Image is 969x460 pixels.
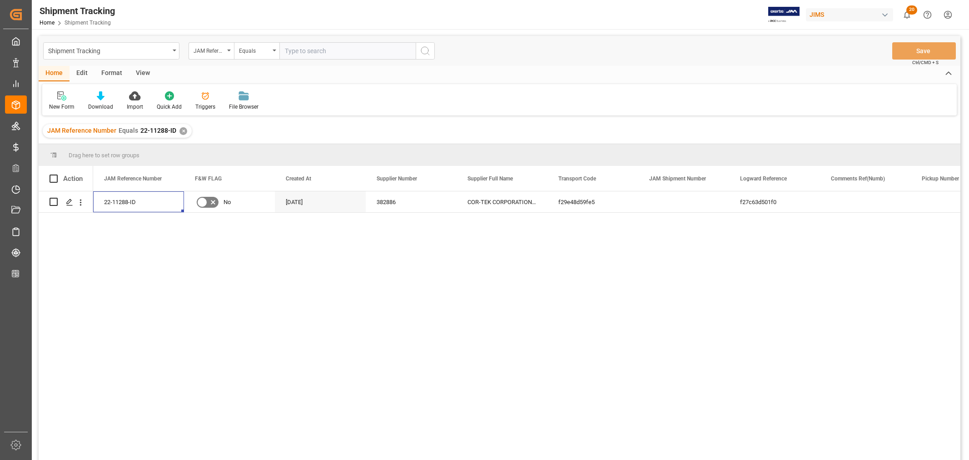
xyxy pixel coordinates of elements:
[892,42,956,60] button: Save
[119,127,138,134] span: Equals
[189,42,234,60] button: open menu
[48,45,169,56] div: Shipment Tracking
[768,7,800,23] img: Exertis%20JAM%20-%20Email%20Logo.jpg_1722504956.jpg
[39,191,93,213] div: Press SPACE to select this row.
[234,42,279,60] button: open menu
[195,103,215,111] div: Triggers
[93,191,184,212] div: 22-11288-ID
[906,5,917,15] span: 20
[104,175,162,182] span: JAM Reference Number
[40,4,115,18] div: Shipment Tracking
[69,152,139,159] span: Drag here to set row groups
[917,5,938,25] button: Help Center
[279,42,416,60] input: Type to search
[40,20,55,26] a: Home
[194,45,224,55] div: JAM Reference Number
[224,192,231,213] span: No
[649,175,706,182] span: JAM Shipment Number
[831,175,885,182] span: Comments Ref(Numb)
[286,175,311,182] span: Created At
[377,175,417,182] span: Supplier Number
[366,191,457,212] div: 382886
[63,175,83,183] div: Action
[140,127,176,134] span: 22-11288-ID
[457,191,547,212] div: COR-TEK CORPORATION - [GEOGRAPHIC_DATA]
[70,66,94,81] div: Edit
[416,42,435,60] button: search button
[275,191,366,212] div: [DATE]
[39,66,70,81] div: Home
[912,59,939,66] span: Ctrl/CMD + S
[129,66,157,81] div: View
[229,103,258,111] div: File Browser
[195,175,222,182] span: F&W FLAG
[547,191,638,212] div: f29e48d59fe5
[897,5,917,25] button: show 20 new notifications
[740,175,787,182] span: Logward Reference
[179,127,187,135] div: ✕
[558,175,596,182] span: Transport Code
[806,8,893,21] div: JIMS
[729,191,820,212] div: f27c63d501f0
[239,45,270,55] div: Equals
[467,175,513,182] span: Supplier Full Name
[127,103,143,111] div: Import
[94,66,129,81] div: Format
[49,103,75,111] div: New Form
[43,42,179,60] button: open menu
[88,103,113,111] div: Download
[157,103,182,111] div: Quick Add
[922,175,959,182] span: Pickup Number
[806,6,897,23] button: JIMS
[47,127,116,134] span: JAM Reference Number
